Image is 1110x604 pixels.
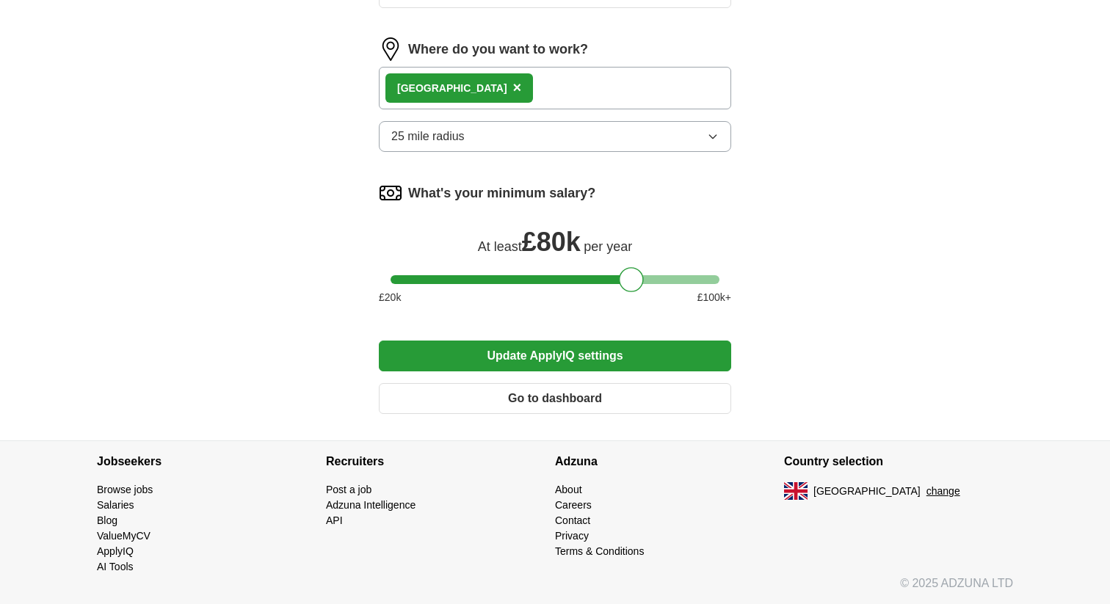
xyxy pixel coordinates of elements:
button: change [926,484,960,499]
div: © 2025 ADZUNA LTD [85,575,1025,604]
a: API [326,514,343,526]
div: [GEOGRAPHIC_DATA] [397,81,507,96]
a: Adzuna Intelligence [326,499,416,511]
a: Terms & Conditions [555,545,644,557]
span: per year [584,239,632,254]
span: £ 80k [522,227,581,257]
span: £ 20 k [379,290,401,305]
label: Where do you want to work? [408,40,588,59]
label: What's your minimum salary? [408,183,595,203]
a: About [555,484,582,495]
a: Salaries [97,499,134,511]
button: Update ApplyIQ settings [379,341,731,371]
a: AI Tools [97,561,134,572]
a: Contact [555,514,590,526]
a: Blog [97,514,117,526]
a: Browse jobs [97,484,153,495]
span: 25 mile radius [391,128,465,145]
a: ApplyIQ [97,545,134,557]
span: At least [478,239,522,254]
a: Privacy [555,530,589,542]
button: 25 mile radius [379,121,731,152]
span: £ 100 k+ [697,290,731,305]
h4: Country selection [784,441,1013,482]
img: salary.png [379,181,402,205]
button: Go to dashboard [379,383,731,414]
img: location.png [379,37,402,61]
img: UK flag [784,482,808,500]
span: × [513,79,522,95]
a: Careers [555,499,592,511]
span: [GEOGRAPHIC_DATA] [813,484,921,499]
a: Post a job [326,484,371,495]
button: × [513,77,522,99]
a: ValueMyCV [97,530,150,542]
